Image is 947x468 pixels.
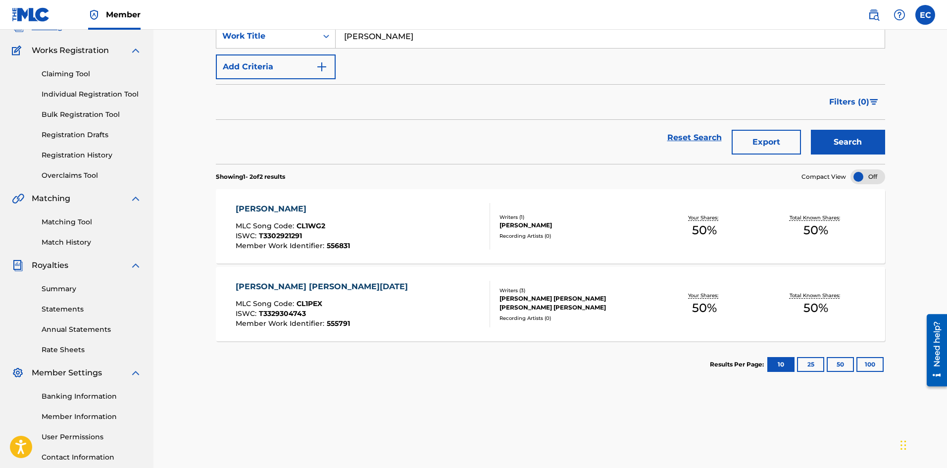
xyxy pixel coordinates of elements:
img: search [868,9,880,21]
span: Compact View [801,172,846,181]
img: filter [870,99,878,105]
span: 556831 [327,241,350,250]
a: Public Search [864,5,884,25]
span: Royalties [32,260,68,271]
img: Works Registration [12,45,25,56]
span: 50 % [803,299,828,317]
img: Matching [12,193,24,205]
span: Member Settings [32,367,102,379]
a: [PERSON_NAME]MLC Song Code:CL1WG2ISWC:T3302921291Member Work Identifier:556831Writers (1)[PERSON_... [216,189,885,263]
button: Filters (0) [823,90,885,114]
p: Total Known Shares: [790,214,843,221]
span: Works Registration [32,45,109,56]
img: MLC Logo [12,7,50,22]
span: CL1WG2 [297,221,325,230]
a: Claiming Tool [42,69,142,79]
a: Banking Information [42,391,142,402]
a: Individual Registration Tool [42,89,142,100]
button: Search [811,130,885,155]
div: [PERSON_NAME] [499,221,649,230]
a: Reset Search [662,127,727,149]
a: CatalogCatalog [12,21,63,33]
img: expand [130,260,142,271]
img: expand [130,367,142,379]
a: Overclaims Tool [42,170,142,181]
button: 25 [797,357,824,372]
span: ISWC : [236,231,259,240]
div: [PERSON_NAME] [236,203,350,215]
span: MLC Song Code : [236,299,297,308]
iframe: Chat Widget [897,420,947,468]
div: [PERSON_NAME] [PERSON_NAME] [PERSON_NAME] [PERSON_NAME] [499,294,649,312]
img: Top Rightsholder [88,9,100,21]
button: Add Criteria [216,54,336,79]
span: Member [106,9,141,20]
a: Member Information [42,412,142,422]
div: [PERSON_NAME] [PERSON_NAME][DATE] [236,281,413,293]
span: 50 % [803,221,828,239]
a: User Permissions [42,432,142,442]
p: Your Shares: [688,292,721,299]
span: 50 % [692,221,717,239]
div: Help [890,5,909,25]
span: Member Work Identifier : [236,319,327,328]
iframe: Resource Center [919,311,947,390]
a: Contact Information [42,452,142,463]
a: Summary [42,284,142,294]
img: 9d2ae6d4665cec9f34b9.svg [316,61,328,73]
img: Member Settings [12,367,24,379]
div: Recording Artists ( 0 ) [499,232,649,240]
div: Widget de chat [897,420,947,468]
a: Registration Drafts [42,130,142,140]
div: Recording Artists ( 0 ) [499,314,649,322]
form: Search Form [216,24,885,164]
a: Statements [42,304,142,314]
p: Results Per Page: [710,360,766,369]
div: Writers ( 1 ) [499,213,649,221]
div: Writers ( 3 ) [499,287,649,294]
span: 555791 [327,319,350,328]
p: Your Shares: [688,214,721,221]
span: ISWC : [236,309,259,318]
div: Work Title [222,30,311,42]
span: 50 % [692,299,717,317]
span: MLC Song Code : [236,221,297,230]
p: Showing 1 - 2 of 2 results [216,172,285,181]
img: Royalties [12,260,24,271]
a: Matching Tool [42,217,142,227]
img: expand [130,45,142,56]
a: Annual Statements [42,324,142,335]
span: T3302921291 [259,231,302,240]
img: help [894,9,905,21]
button: Export [732,130,801,155]
span: T3329304743 [259,309,306,318]
a: Registration History [42,150,142,160]
div: Glisser [900,430,906,460]
a: [PERSON_NAME] [PERSON_NAME][DATE]MLC Song Code:CL1PEXISWC:T3329304743Member Work Identifier:55579... [216,267,885,341]
img: expand [130,193,142,205]
span: CL1PEX [297,299,322,308]
button: 100 [856,357,884,372]
span: Filters ( 0 ) [829,96,869,108]
div: User Menu [915,5,935,25]
span: Member Work Identifier : [236,241,327,250]
span: Matching [32,193,70,205]
button: 50 [827,357,854,372]
p: Total Known Shares: [790,292,843,299]
button: 10 [767,357,795,372]
a: Bulk Registration Tool [42,109,142,120]
a: Rate Sheets [42,345,142,355]
a: Match History [42,237,142,248]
